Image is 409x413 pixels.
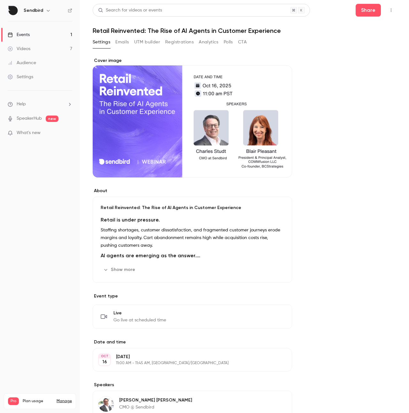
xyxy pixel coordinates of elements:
p: CMO @ Sendbird [119,404,251,410]
button: UTM builder [134,37,160,47]
label: Date and time [93,339,292,345]
button: CTA [238,37,247,47]
label: Speakers [93,382,292,388]
div: Videos [8,46,30,52]
h6: Sendbird [24,7,43,14]
span: Pro [8,397,19,405]
h2: AI agents are emerging as the answer. [101,252,284,259]
div: Search for videos or events [98,7,162,14]
button: Registrations [165,37,194,47]
h1: Retail Reinvented: The Rise of AI Agents in Customer Experience [93,27,396,34]
p: [DATE] [116,354,258,360]
p: [PERSON_NAME] [PERSON_NAME] [119,397,251,403]
button: Show more [101,265,139,275]
p: Retail Reinvented: The Rise of AI Agents in Customer Experience [101,205,284,211]
div: Settings [8,74,33,80]
h2: Retail is under pressure. [101,216,284,224]
span: Go live at scheduled time [113,317,166,323]
a: SpeakerHub [17,115,42,122]
div: OCT [99,354,110,358]
div: Events [8,32,30,38]
iframe: Noticeable Trigger [65,130,72,136]
section: Cover image [93,57,292,177]
span: Plan usage [23,399,53,404]
a: Manage [57,399,72,404]
span: new [46,116,58,122]
p: Staffing shortages, customer dissatisfaction, and fragmented customer journeys erode margins and ... [101,226,284,249]
label: Cover image [93,57,292,64]
img: Charles Studt [98,396,114,412]
div: Audience [8,60,36,66]
p: Event type [93,293,292,299]
button: Settings [93,37,110,47]
p: 11:00 AM - 11:45 AM, [GEOGRAPHIC_DATA]/[GEOGRAPHIC_DATA] [116,361,258,366]
img: Sendbird [8,5,18,16]
button: Polls [224,37,233,47]
button: Share [356,4,381,17]
p: 16 [102,359,107,365]
button: Analytics [199,37,219,47]
button: Emails [115,37,129,47]
span: Help [17,101,26,108]
span: Live [113,310,166,316]
label: About [93,188,292,194]
li: help-dropdown-opener [8,101,72,108]
span: What's new [17,130,41,136]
